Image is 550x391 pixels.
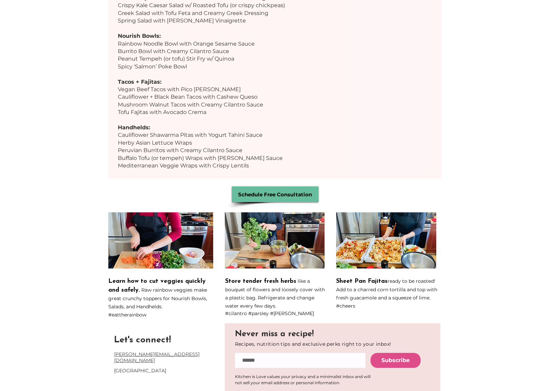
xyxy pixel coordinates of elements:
p: Spring Salad with [PERSON_NAME] Vinaigrette [118,17,431,25]
p: Peanut Tempeh (or tofu) Stir Fry w/ Quinoa [118,55,431,63]
a: [PERSON_NAME][EMAIL_ADDRESS][DOMAIN_NAME] [114,351,200,363]
p: Herby Asian Lettuce Wraps [118,139,431,147]
span: Handhelds: [118,124,150,131]
p: Vegan Beef Tacos with Pico [PERSON_NAME] [118,86,431,93]
span: Recipes, nutrition tips and exclusive perks right to your inbox! [235,341,391,347]
span: Subscribe [381,357,410,364]
span: Nourish Bowls: [118,33,161,39]
span: Raw rainbow veggies make great crunchy toppers for Nourish Bowls, Salads, and Handhelds. [108,287,207,310]
span: [GEOGRAPHIC_DATA] [114,368,166,374]
img: Two hands holding a jar with fresh cilantro over a wooden cutting board. [225,212,325,268]
p: Greek Salad with Tofu Feta and Creamy Greek Dressing [118,10,431,17]
span: Sheet Pan Fajitas [336,278,388,284]
p: Mediterranean Veggie Wraps with Crispy Lentils [118,162,431,169]
p: Cauliflower Shawarma Pitas with Yogurt Tahini Sauce [118,131,431,139]
span: Never miss a recipe! [235,330,314,338]
span: ​Kitchen is Love values your privacy and a minimalist inbox and will not sell your email address ... [235,374,371,385]
p: Spicy ‘Salmon’ Poke Bowl [118,63,431,70]
span: #eattherainbow [108,312,146,318]
span: #cilantro #parsley #[PERSON_NAME] [225,310,314,316]
a: Let's connect! [114,336,171,345]
p: Tofu Fajitas with Avocado Crema [118,109,431,116]
p: Crispy Kale Caesar Salad w/ Roasted Tofu (or crispy chickpeas) [118,2,431,9]
p: Burrito Bowl with Creamy Cilantro Sauce [118,48,431,55]
span: Store tender fresh herbs [225,278,296,284]
p: Rainbow Noodle Bowl with Orange Sesame Sauce [118,40,431,48]
span: Learn how to cut veggies quickly and safely. [108,278,206,293]
img: Sheet pan fajitas with two hands holding up. [336,212,436,268]
p: Mushroom Walnut Tacos with Creamy Cilantro Sauce [118,101,431,109]
button: Subscribe [371,353,421,368]
a: Schedule Free Consultation [232,186,318,202]
p: Peruvian Burritos with Creamy Cilantro Sauce [118,147,431,154]
span: Tacos + Fajitas: [118,79,161,85]
p: Cauliflower + Black Bean Tacos with Cashew Queso [118,93,431,101]
span: Schedule Free Consultation [238,191,312,198]
p: Buffalo Tofu (or tempeh) Wraps with [PERSON_NAME] Sauce [118,154,431,162]
img: Two hands cutting rainbow colored vegetables with chef knife. [108,212,213,268]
